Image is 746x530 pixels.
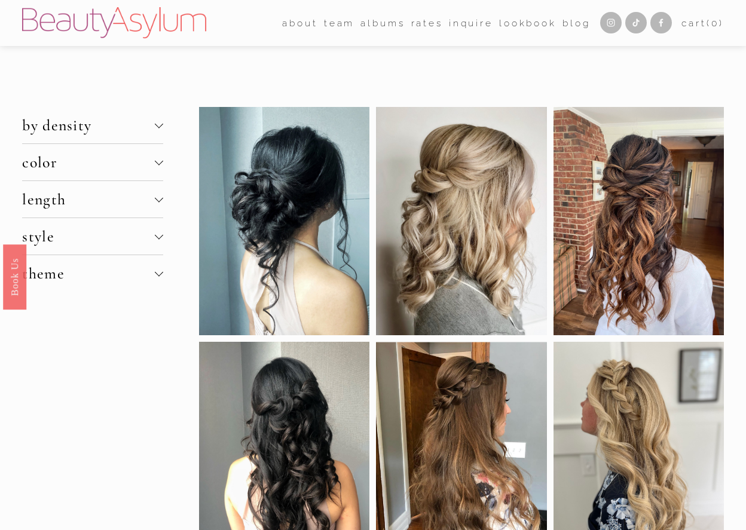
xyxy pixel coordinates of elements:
a: Blog [562,14,591,32]
a: Instagram [600,12,622,33]
span: theme [22,264,155,283]
button: length [22,181,163,217]
span: about [282,15,317,32]
span: team [324,15,355,32]
span: 0 [711,17,719,29]
button: style [22,218,163,255]
a: TikTok [625,12,647,33]
a: Facebook [650,12,672,33]
a: Lookbook [499,14,557,32]
button: by density [22,107,163,143]
img: Beauty Asylum | Bridal Hair &amp; Makeup Charlotte &amp; Atlanta [22,7,206,38]
a: Inquire [449,14,493,32]
span: by density [22,116,155,134]
a: Book Us [3,244,26,309]
span: color [22,153,155,171]
a: Rates [411,14,443,32]
span: length [22,190,155,209]
span: style [22,227,155,246]
a: 0 items in cart [681,15,723,32]
button: color [22,144,163,180]
a: albums [360,14,405,32]
a: folder dropdown [282,14,317,32]
a: folder dropdown [324,14,355,32]
button: theme [22,255,163,292]
span: ( ) [707,17,724,29]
